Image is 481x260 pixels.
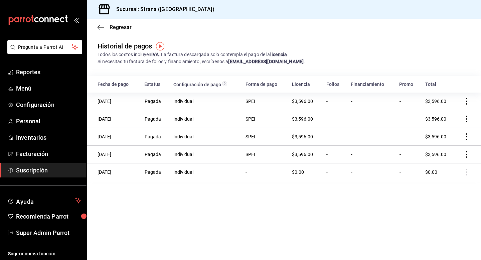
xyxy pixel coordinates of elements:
td: [DATE] [87,93,140,110]
th: Licencia [288,76,322,93]
button: actions [463,116,470,122]
td: SPEI [242,110,288,128]
td: Pagada [140,163,169,181]
td: [DATE] [87,146,140,163]
a: Pregunta a Parrot AI [5,48,82,55]
td: Individual [169,128,242,146]
th: Total [421,76,456,93]
strong: licencia [270,52,287,57]
span: $3,596.00 [425,134,446,139]
img: Tooltip marker [156,42,164,50]
td: - [347,128,395,146]
span: $3,596.00 [425,152,446,157]
button: open_drawer_menu [73,17,79,23]
td: - [322,93,347,110]
td: - [322,163,347,181]
td: Pagada [140,128,169,146]
strong: [EMAIL_ADDRESS][DOMAIN_NAME] [228,59,304,64]
th: Estatus [140,76,169,93]
span: Inventarios [16,133,81,142]
td: - [322,146,347,163]
td: Individual [169,163,242,181]
td: Individual [169,93,242,110]
button: Regresar [98,24,132,30]
td: SPEI [242,128,288,146]
div: Historial de pagos [98,41,152,51]
span: Sugerir nueva función [8,250,81,257]
td: Individual [169,146,242,163]
button: actions [463,151,470,158]
span: Menú [16,84,81,93]
td: - [322,128,347,146]
span: Facturación [16,149,81,158]
button: actions [463,133,470,140]
span: $3,596.00 [292,134,313,139]
button: Pregunta a Parrot AI [7,40,82,54]
td: - [395,128,421,146]
strong: IVA [151,52,158,57]
td: Pagada [140,110,169,128]
td: - [347,163,395,181]
td: - [347,93,395,110]
span: $0.00 [425,169,437,175]
td: [DATE] [87,128,140,146]
td: Individual [169,110,242,128]
th: Forma de pago [242,76,288,93]
span: Super Admin Parrot [16,228,81,237]
td: Pagada [140,93,169,110]
td: - [395,146,421,163]
th: Configuración de pago [169,76,242,93]
span: Personal [16,117,81,126]
span: Pregunta a Parrot AI [18,44,72,51]
td: - [347,110,395,128]
td: - [395,93,421,110]
th: Financiamiento [347,76,395,93]
span: $3,596.00 [425,116,446,122]
td: SPEI [242,146,288,163]
td: - [322,110,347,128]
div: Todos los costos incluyen . La factura descargada solo contempla el pago de la . Si necesitas tu ... [98,51,470,65]
td: - [242,163,288,181]
td: [DATE] [87,163,140,181]
th: Promo [395,76,421,93]
td: - [347,146,395,163]
span: Reportes [16,68,81,77]
td: - [395,110,421,128]
span: Si el pago de la suscripción es agrupado con todas las sucursales, será denominado como Multisucu... [222,82,227,87]
span: $3,596.00 [425,99,446,104]
td: [DATE] [87,110,140,128]
button: actions [463,98,470,105]
span: $3,596.00 [292,116,313,122]
td: SPEI [242,93,288,110]
span: Ayuda [16,197,72,205]
span: $0.00 [292,169,304,175]
th: Fecha de pago [87,76,140,93]
td: Pagada [140,146,169,163]
span: Configuración [16,100,81,109]
span: $3,596.00 [292,99,313,104]
span: Recomienda Parrot [16,212,81,221]
th: Folios [322,76,347,93]
span: Suscripción [16,166,81,175]
span: Regresar [110,24,132,30]
span: $3,596.00 [292,152,313,157]
h3: Sucursal: Strana ([GEOGRAPHIC_DATA]) [111,5,214,13]
td: - [395,163,421,181]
